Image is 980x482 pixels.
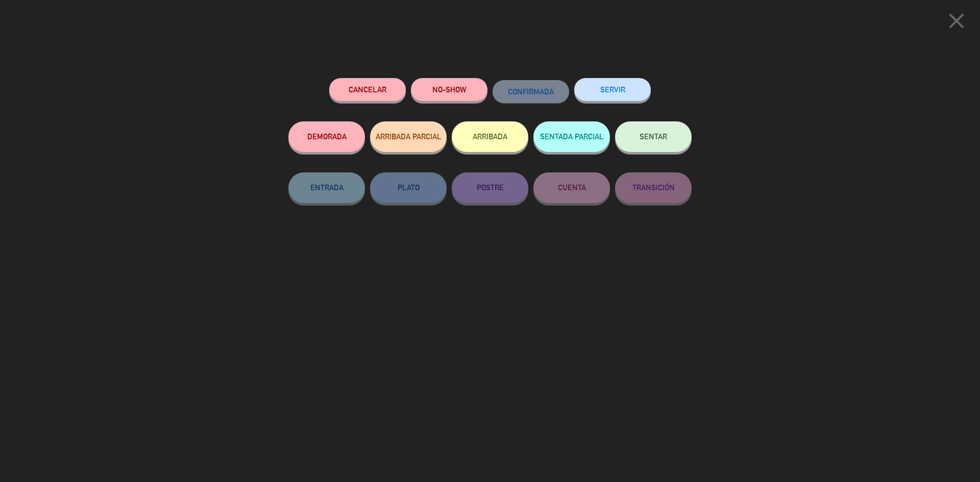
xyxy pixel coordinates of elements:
button: NO-SHOW [411,78,487,101]
button: DEMORADA [288,121,365,152]
button: CONFIRMADA [493,80,569,103]
span: CONFIRMADA [508,87,554,96]
button: Cancelar [329,78,406,101]
button: SERVIR [574,78,651,101]
button: SENTAR [615,121,692,152]
button: TRANSICIÓN [615,172,692,203]
button: ARRIBADA PARCIAL [370,121,447,152]
button: CUENTA [533,172,610,203]
button: POSTRE [452,172,528,203]
button: PLATO [370,172,447,203]
span: SENTAR [640,132,667,141]
button: close [941,8,972,38]
span: ARRIBADA PARCIAL [376,132,442,141]
button: ARRIBADA [452,121,528,152]
button: SENTADA PARCIAL [533,121,610,152]
button: ENTRADA [288,172,365,203]
i: close [944,8,969,34]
